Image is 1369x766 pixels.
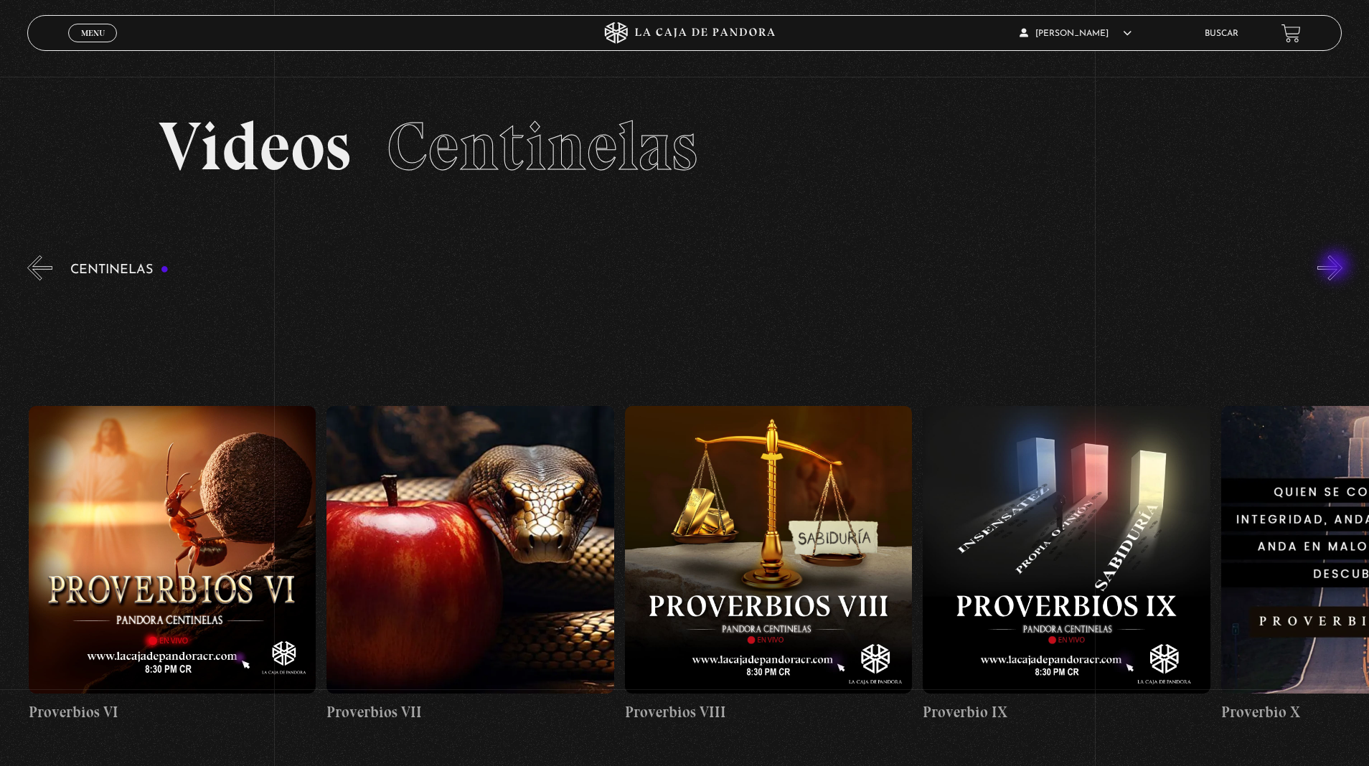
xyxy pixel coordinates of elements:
[29,701,316,724] h4: Proverbios VI
[70,263,169,277] h3: Centinelas
[1317,255,1342,280] button: Next
[27,255,52,280] button: Previous
[326,701,614,724] h4: Proverbios VII
[1020,29,1132,38] span: [PERSON_NAME]
[1281,24,1301,43] a: View your shopping cart
[76,41,110,51] span: Cerrar
[923,701,1210,724] h4: Proverbio IX
[159,113,1210,181] h2: Videos
[625,701,913,724] h4: Proverbios VIII
[81,29,105,37] span: Menu
[1205,29,1238,38] a: Buscar
[387,105,697,187] span: Centinelas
